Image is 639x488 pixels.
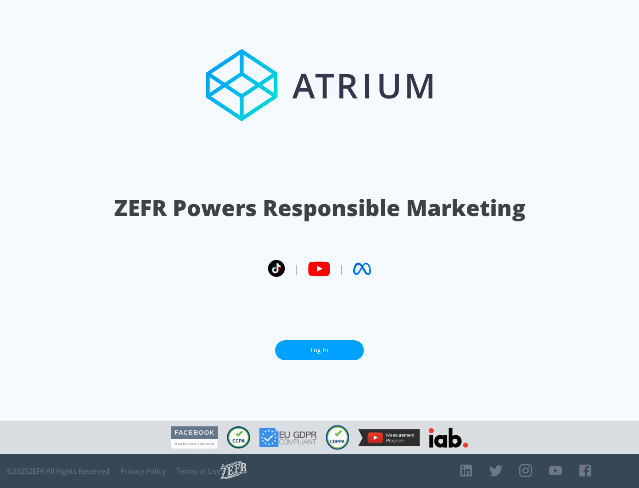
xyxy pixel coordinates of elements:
img: YouTube Measurement Program [358,429,420,446]
img: COPPA Compliant [326,425,349,450]
span: | [294,262,299,275]
h1: ZEFR Powers Responsible Marketing [114,193,525,223]
img: IAB [429,428,468,448]
img: GDPR Compliant [259,428,317,447]
img: Facebook Marketing Partner [171,426,218,449]
a: Privacy Policy [120,467,166,476]
span: © 2025 ZEFR All Rights Reserved [7,467,110,476]
img: CCPA Compliant [227,426,250,449]
a: Terms of Use [176,467,221,476]
a: Log In [275,340,364,360]
span: | [339,262,344,275]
